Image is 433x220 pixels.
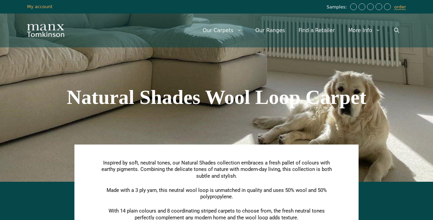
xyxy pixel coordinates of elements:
img: Manx Tomkinson [27,24,64,37]
a: Our Ranges [249,20,292,41]
a: order [394,4,406,10]
a: Open Search Bar [387,20,406,41]
a: Find a Retailer [292,20,341,41]
span: Inspired by soft, neutral tones, our Natural Shades collection embraces a fresh pallet of colours... [101,160,332,179]
a: More Info [342,20,387,41]
span: Made with a 3 ply yarn, this neutral wool loop is unmatched in quality and uses 50% wool and 50% ... [107,187,327,200]
span: Samples: [326,4,348,10]
nav: Primary [196,20,406,41]
a: My account [27,4,52,9]
a: Our Carpets [196,20,249,41]
h1: Natural Shades Wool Loop Carpet [27,87,406,107]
